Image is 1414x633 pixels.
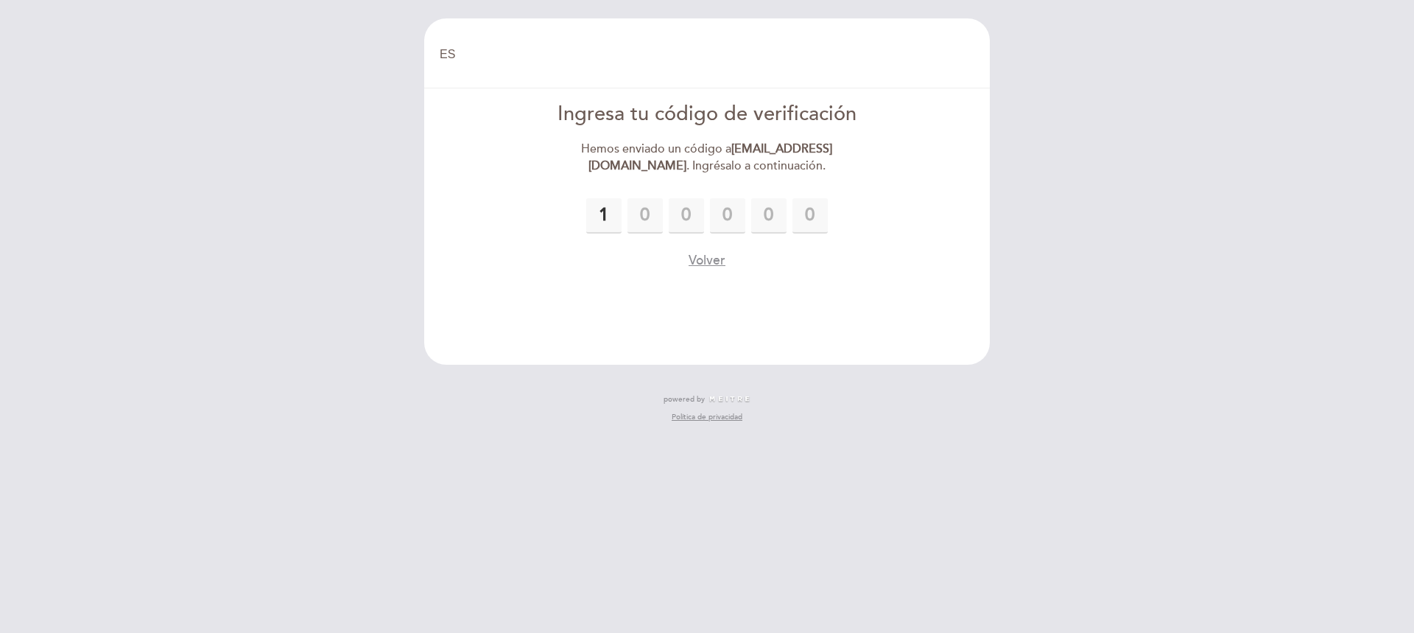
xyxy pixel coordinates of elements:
img: MEITRE [708,396,750,403]
strong: [EMAIL_ADDRESS][DOMAIN_NAME] [588,141,833,173]
input: 0 [586,198,622,234]
input: 0 [710,198,745,234]
button: Volver [689,251,725,270]
a: Política de privacidad [672,412,742,422]
a: powered by [664,394,750,405]
input: 0 [669,198,704,234]
span: powered by [664,394,705,405]
div: Hemos enviado un código a . Ingrésalo a continuación. [538,141,876,175]
div: Ingresa tu código de verificación [538,100,876,129]
input: 0 [627,198,663,234]
input: 0 [792,198,828,234]
input: 0 [751,198,787,234]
